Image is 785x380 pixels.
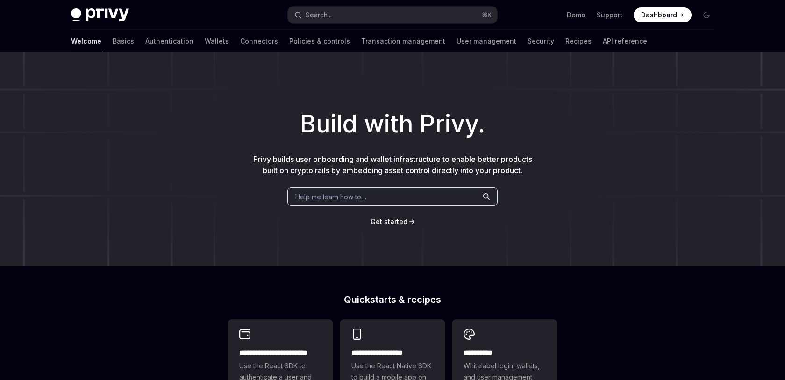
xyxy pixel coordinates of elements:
h2: Quickstarts & recipes [228,295,557,304]
span: Get started [371,218,407,226]
a: Connectors [240,30,278,52]
a: Recipes [565,30,592,52]
a: Policies & controls [289,30,350,52]
a: Transaction management [361,30,445,52]
h1: Build with Privy. [15,106,770,142]
a: Basics [113,30,134,52]
span: Dashboard [641,10,677,20]
img: dark logo [71,8,129,22]
a: API reference [603,30,647,52]
a: User management [457,30,516,52]
a: Get started [371,217,407,227]
a: Wallets [205,30,229,52]
a: Dashboard [634,7,692,22]
span: Privy builds user onboarding and wallet infrastructure to enable better products built on crypto ... [253,154,532,175]
div: Search... [306,9,332,21]
a: Authentication [145,30,193,52]
button: Open search [288,7,497,23]
a: Security [528,30,554,52]
button: Toggle dark mode [699,7,714,22]
a: Welcome [71,30,101,52]
span: ⌘ K [482,11,492,19]
a: Support [597,10,622,20]
span: Help me learn how to… [295,192,366,202]
a: Demo [567,10,585,20]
